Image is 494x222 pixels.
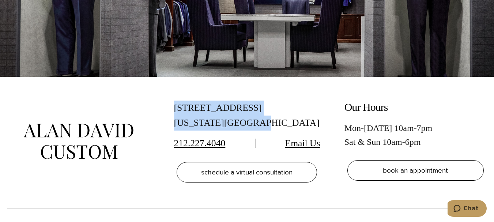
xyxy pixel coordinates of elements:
[285,138,320,148] a: Email Us
[174,138,225,148] a: 212.227.4040
[24,124,133,159] img: alan david custom
[201,167,293,177] span: schedule a virtual consultation
[177,162,317,183] a: schedule a virtual consultation
[448,200,487,218] iframe: Abre un widget desde donde se puede chatear con uno de los agentes
[174,101,320,131] div: [STREET_ADDRESS] [US_STATE][GEOGRAPHIC_DATA]
[344,101,487,114] h2: Our Hours
[383,165,448,176] span: book an appointment
[347,160,484,181] a: book an appointment
[344,121,487,149] div: Mon-[DATE] 10am-7pm Sat & Sun 10am-6pm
